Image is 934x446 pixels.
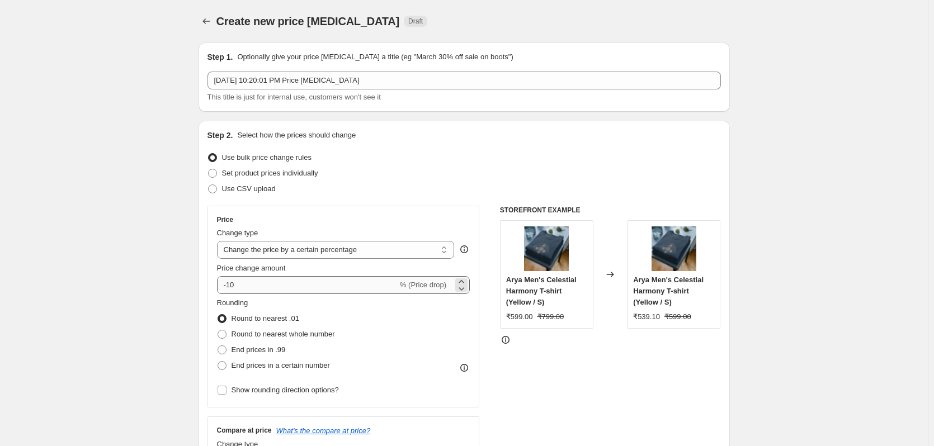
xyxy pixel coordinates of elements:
input: 30% off holiday sale [207,72,721,89]
span: This title is just for internal use, customers won't see it [207,93,381,101]
span: Change type [217,229,258,237]
span: Create new price [MEDICAL_DATA] [216,15,400,27]
span: ₹599.00 [506,312,533,321]
h2: Step 2. [207,130,233,141]
span: End prices in a certain number [232,361,330,369]
span: Use bulk price change rules [222,153,312,162]
span: % (Price drop) [400,281,446,289]
span: Round to nearest whole number [232,330,335,338]
span: Round to nearest .01 [232,314,299,322]
img: mi0001m_80x.png [652,226,696,271]
span: Arya Men's Celestial Harmony T-shirt (Yellow / S) [633,276,704,306]
h2: Step 1. [207,51,233,63]
span: ₹539.10 [633,312,660,321]
span: Show rounding direction options? [232,386,339,394]
button: Price change jobs [199,13,214,29]
img: mi0001m_80x.png [524,226,569,271]
span: Price change amount [217,264,286,272]
p: Select how the prices should change [237,130,356,141]
span: Arya Men's Celestial Harmony T-shirt (Yellow / S) [506,276,577,306]
span: Use CSV upload [222,184,276,193]
input: -15 [217,276,398,294]
div: help [459,244,470,255]
span: ₹799.00 [537,312,564,321]
span: Rounding [217,298,248,307]
span: ₹599.00 [664,312,691,321]
span: Draft [408,17,423,26]
h3: Price [217,215,233,224]
p: Optionally give your price [MEDICAL_DATA] a title (eg "March 30% off sale on boots") [237,51,513,63]
span: End prices in .99 [232,345,286,354]
h6: STOREFRONT EXAMPLE [500,206,721,215]
span: Set product prices individually [222,169,318,177]
button: What's the compare at price? [276,426,371,435]
h3: Compare at price [217,426,272,435]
